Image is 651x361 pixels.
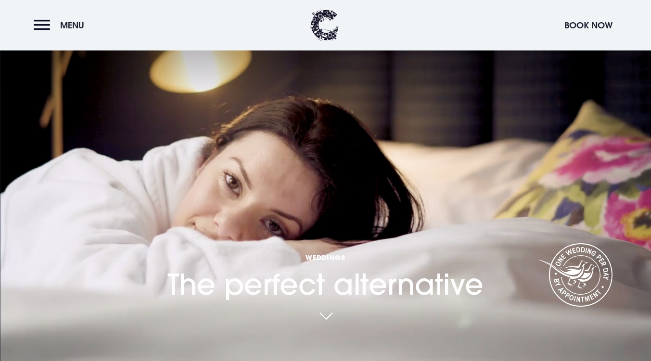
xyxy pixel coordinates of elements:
[560,15,617,36] button: Book Now
[60,20,84,31] span: Menu
[167,208,484,301] h1: The perfect alternative
[34,15,89,36] button: Menu
[310,10,339,41] img: Clandeboye Lodge
[167,253,484,262] span: Weddings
